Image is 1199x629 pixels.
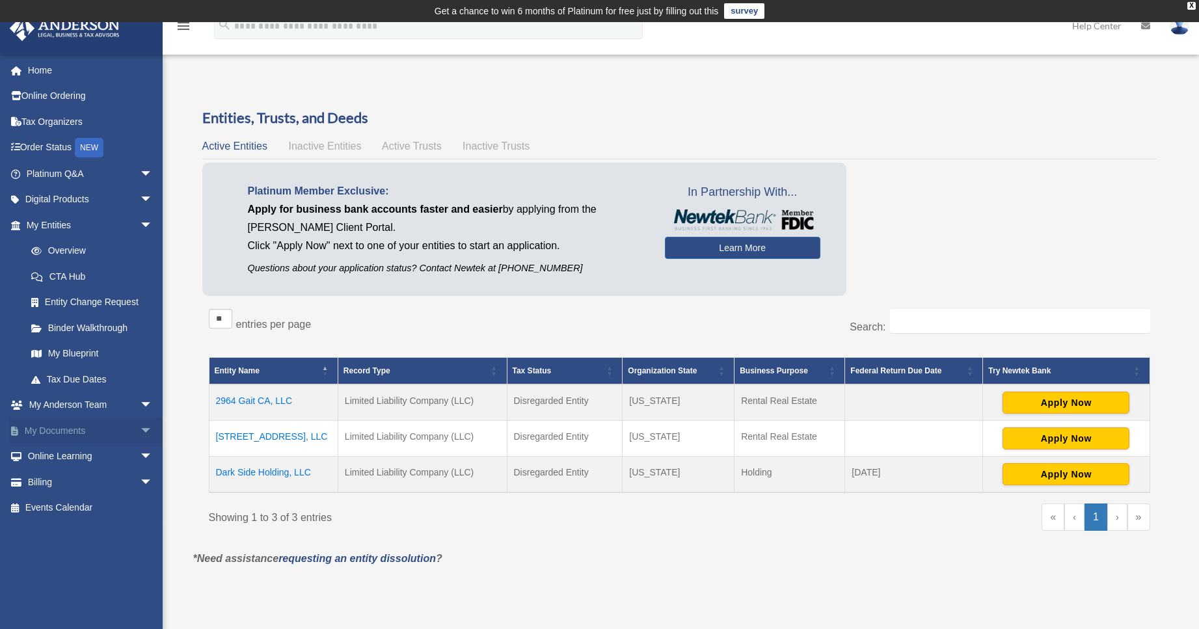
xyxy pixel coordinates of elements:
[9,109,172,135] a: Tax Organizers
[734,420,845,456] td: Rental Real Estate
[507,357,623,384] th: Tax Status: Activate to sort
[382,141,442,152] span: Active Trusts
[1003,392,1129,414] button: Apply Now
[248,260,645,276] p: Questions about your application status? Contact Newtek at [PHONE_NUMBER]
[623,384,734,421] td: [US_STATE]
[344,366,390,375] span: Record Type
[140,212,166,239] span: arrow_drop_down
[983,357,1150,384] th: Try Newtek Bank : Activate to sort
[9,135,172,161] a: Order StatusNEW
[140,469,166,496] span: arrow_drop_down
[288,141,361,152] span: Inactive Entities
[9,444,172,470] a: Online Learningarrow_drop_down
[338,357,507,384] th: Record Type: Activate to sort
[202,141,267,152] span: Active Entities
[740,366,808,375] span: Business Purpose
[9,57,172,83] a: Home
[623,456,734,492] td: [US_STATE]
[507,420,623,456] td: Disregarded Entity
[202,108,1157,128] h3: Entities, Trusts, and Deeds
[209,384,338,421] td: 2964 Gait CA, LLC
[217,18,232,32] i: search
[623,420,734,456] td: [US_STATE]
[209,456,338,492] td: Dark Side Holding, LLC
[140,187,166,213] span: arrow_drop_down
[1187,2,1196,10] div: close
[18,238,159,264] a: Overview
[18,263,166,289] a: CTA Hub
[209,357,338,384] th: Entity Name: Activate to invert sorting
[665,237,820,259] a: Learn More
[671,209,814,230] img: NewtekBankLogoSM.png
[1084,503,1107,531] a: 1
[209,420,338,456] td: [STREET_ADDRESS], LLC
[6,16,124,41] img: Anderson Advisors Platinum Portal
[9,187,172,213] a: Digital Productsarrow_drop_down
[9,418,172,444] a: My Documentsarrow_drop_down
[18,315,166,341] a: Binder Walkthrough
[665,182,820,203] span: In Partnership With...
[845,357,983,384] th: Federal Return Due Date: Activate to sort
[845,456,983,492] td: [DATE]
[507,456,623,492] td: Disregarded Entity
[140,444,166,470] span: arrow_drop_down
[513,366,552,375] span: Tax Status
[140,392,166,419] span: arrow_drop_down
[988,363,1129,379] div: Try Newtek Bank
[215,366,260,375] span: Entity Name
[18,366,166,392] a: Tax Due Dates
[140,418,166,444] span: arrow_drop_down
[1170,16,1189,35] img: User Pic
[623,357,734,384] th: Organization State: Activate to sort
[507,384,623,421] td: Disregarded Entity
[193,553,442,564] em: *Need assistance ?
[724,3,764,19] a: survey
[338,420,507,456] td: Limited Liability Company (LLC)
[734,456,845,492] td: Holding
[278,553,436,564] a: requesting an entity dissolution
[1003,427,1129,449] button: Apply Now
[1064,503,1084,531] a: Previous
[9,212,166,238] a: My Entitiesarrow_drop_down
[628,366,697,375] span: Organization State
[248,200,645,237] p: by applying from the [PERSON_NAME] Client Portal.
[1003,463,1129,485] button: Apply Now
[248,204,503,215] span: Apply for business bank accounts faster and easier
[140,161,166,187] span: arrow_drop_down
[1107,503,1127,531] a: Next
[176,23,191,34] a: menu
[9,392,172,418] a: My Anderson Teamarrow_drop_down
[734,357,845,384] th: Business Purpose: Activate to sort
[236,319,312,330] label: entries per page
[18,341,166,367] a: My Blueprint
[9,495,172,521] a: Events Calendar
[9,83,172,109] a: Online Ordering
[176,18,191,34] i: menu
[338,456,507,492] td: Limited Liability Company (LLC)
[209,503,670,527] div: Showing 1 to 3 of 3 entries
[1127,503,1150,531] a: Last
[463,141,530,152] span: Inactive Trusts
[18,289,166,315] a: Entity Change Request
[248,182,645,200] p: Platinum Member Exclusive:
[734,384,845,421] td: Rental Real Estate
[9,161,172,187] a: Platinum Q&Aarrow_drop_down
[850,366,941,375] span: Federal Return Due Date
[435,3,719,19] div: Get a chance to win 6 months of Platinum for free just by filling out this
[9,469,172,495] a: Billingarrow_drop_down
[248,237,645,255] p: Click "Apply Now" next to one of your entities to start an application.
[1042,503,1064,531] a: First
[75,138,103,157] div: NEW
[338,384,507,421] td: Limited Liability Company (LLC)
[850,321,885,332] label: Search:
